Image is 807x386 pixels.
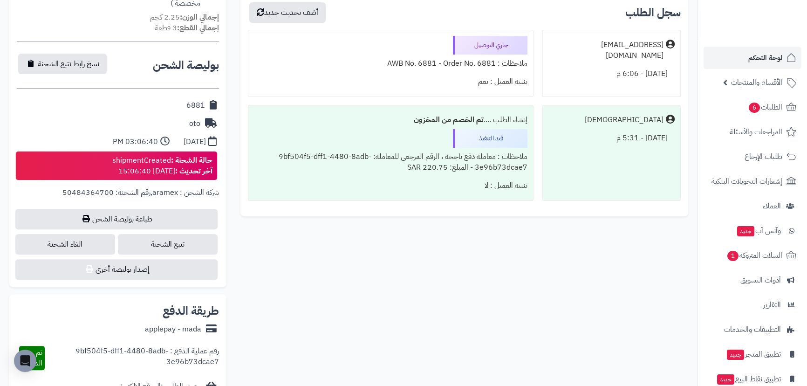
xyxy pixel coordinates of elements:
[18,54,107,74] button: نسخ رابط تتبع الشحنة
[749,103,760,113] span: 6
[704,195,801,217] a: العملاء
[704,343,801,365] a: تطبيق المتجرجديد
[254,111,527,129] div: إنشاء الطلب ....
[38,58,99,69] span: نسخ رابط تتبع الشحنة
[748,101,782,114] span: الطلبات
[150,12,219,23] small: 2.25 كجم
[548,129,675,147] div: [DATE] - 5:31 م
[152,187,219,198] span: شركة الشحن : aramex
[189,118,200,129] div: oto
[145,324,201,335] div: applepay - mada
[727,251,739,261] span: 1
[736,224,781,237] span: وآتس آب
[17,187,219,209] div: ,
[726,249,782,262] span: السلات المتروكة
[704,294,801,316] a: التقارير
[254,177,527,195] div: تنبيه العميل : لا
[62,187,150,198] span: رقم الشحنة: 50484364700
[177,22,219,34] strong: إجمالي القطع:
[45,346,219,370] div: رقم عملية الدفع : 9bf504f5-dff1-4480-8adb-3e96b73dcae7
[704,318,801,341] a: التطبيقات والخدمات
[704,244,801,267] a: السلات المتروكة1
[704,220,801,242] a: وآتس آبجديد
[704,170,801,193] a: إشعارات التحويلات البنكية
[548,65,675,83] div: [DATE] - 6:06 م
[585,115,663,125] div: [DEMOGRAPHIC_DATA]
[112,155,212,177] div: shipmentCreated [DATE] 15:06:40
[717,374,734,385] span: جديد
[716,372,781,386] span: تطبيق نقاط البيع
[249,2,326,23] button: أضف تحديث جديد
[15,259,218,280] button: إصدار بوليصة أخرى
[175,165,212,177] strong: آخر تحديث :
[14,350,36,372] div: Open Intercom Messenger
[730,125,782,138] span: المراجعات والأسئلة
[180,12,219,23] strong: إجمالي الوزن:
[727,350,744,360] span: جديد
[153,60,219,71] h2: بوليصة الشحن
[254,55,527,73] div: ملاحظات : AWB No. 6881 - Order No. 6881
[726,348,781,361] span: تطبيق المتجر
[763,298,781,311] span: التقارير
[548,40,663,61] div: [EMAIL_ADDRESS][DOMAIN_NAME]
[744,25,798,44] img: logo-2.png
[254,148,527,177] div: ملاحظات : معاملة دفع ناجحة ، الرقم المرجعي للمعاملة: 9bf504f5-dff1-4480-8adb-3e96b73dcae7 - المبل...
[704,47,801,69] a: لوحة التحكم
[740,274,781,287] span: أدوات التسويق
[737,226,754,236] span: جديد
[625,7,681,18] h3: سجل الطلب
[763,200,781,213] span: العملاء
[163,305,219,317] h2: طريقة الدفع
[704,96,801,118] a: الطلبات6
[15,234,115,255] span: الغاء الشحنة
[113,137,158,147] div: 03:06:40 PM
[186,100,205,111] div: 6881
[731,76,782,89] span: الأقسام والمنتجات
[171,155,212,166] strong: حالة الشحنة :
[184,137,206,147] div: [DATE]
[414,114,484,125] b: تم الخصم من المخزون
[704,145,801,168] a: طلبات الإرجاع
[704,269,801,291] a: أدوات التسويق
[155,22,219,34] small: 3 قطعة
[453,36,527,55] div: جاري التوصيل
[724,323,781,336] span: التطبيقات والخدمات
[745,150,782,163] span: طلبات الإرجاع
[453,129,527,148] div: قيد التنفيذ
[15,209,218,229] a: طباعة بوليصة الشحن
[711,175,782,188] span: إشعارات التحويلات البنكية
[748,51,782,64] span: لوحة التحكم
[704,121,801,143] a: المراجعات والأسئلة
[118,234,218,255] a: تتبع الشحنة
[254,73,527,91] div: تنبيه العميل : نعم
